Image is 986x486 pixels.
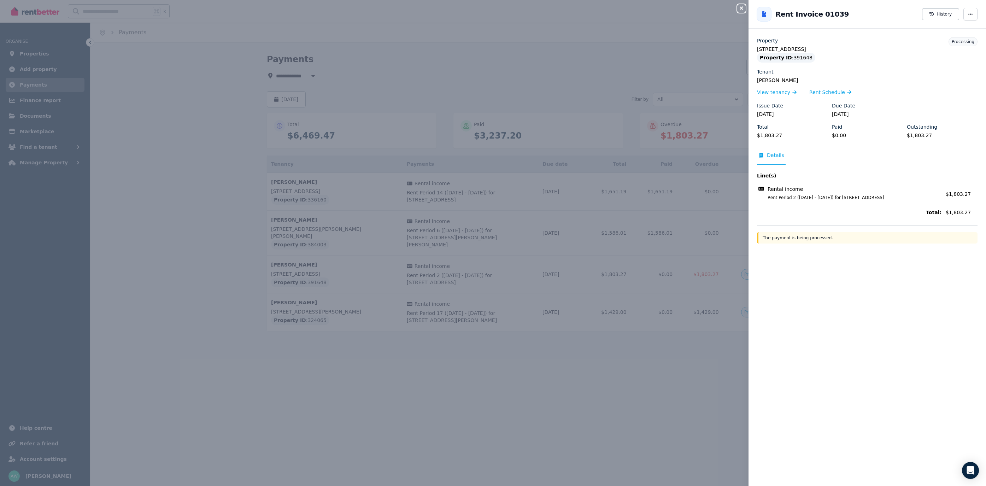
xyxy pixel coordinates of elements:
div: Open Intercom Messenger [962,462,979,479]
span: Line(s) [757,172,941,179]
div: : 391648 [757,53,815,63]
label: Issue Date [757,102,783,109]
legend: [DATE] [757,111,828,118]
label: Tenant [757,68,774,75]
span: Total: [757,209,941,216]
h2: Rent Invoice 01039 [775,9,849,19]
legend: $1,803.27 [907,132,978,139]
legend: $1,803.27 [757,132,828,139]
button: History [922,8,959,20]
label: Paid [832,123,842,130]
span: $1,803.27 [946,191,971,197]
span: Rent Schedule [809,89,845,96]
label: Property [757,37,778,44]
span: Processing [952,39,974,44]
span: Rental income [768,186,803,193]
span: Rent Period 2 ([DATE] - [DATE]) for [STREET_ADDRESS] [759,195,941,200]
nav: Tabs [757,152,978,165]
label: Total [757,123,769,130]
legend: [PERSON_NAME] [757,77,978,84]
span: $1,803.27 [946,209,978,216]
label: Due Date [832,102,855,109]
a: View tenancy [757,89,797,96]
a: Rent Schedule [809,89,851,96]
span: Property ID [760,54,792,61]
div: The payment is being processed. [757,232,978,244]
span: View tenancy [757,89,790,96]
legend: [STREET_ADDRESS] [757,46,978,53]
span: Details [767,152,784,159]
legend: [DATE] [832,111,903,118]
label: Outstanding [907,123,937,130]
legend: $0.00 [832,132,903,139]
